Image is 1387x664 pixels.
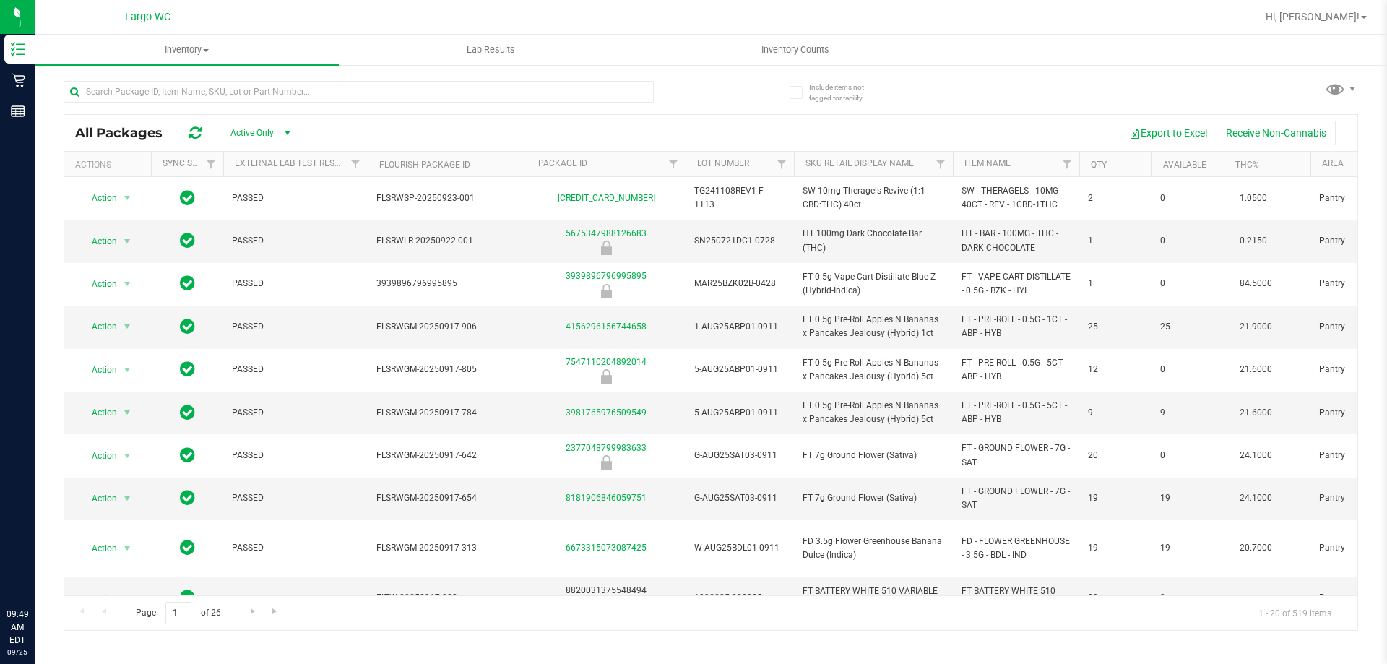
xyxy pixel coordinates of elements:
[803,313,944,340] span: FT 0.5g Pre-Roll Apples N Bananas x Pancakes Jealousy (Hybrid) 1ct
[694,234,785,248] span: SN250721DC1-0728
[232,234,359,248] span: PASSED
[1266,11,1360,22] span: Hi, [PERSON_NAME]!
[524,369,688,384] div: Newly Received
[1088,449,1143,462] span: 20
[64,81,654,103] input: Search Package ID, Item Name, SKU, Lot or Part Number...
[742,43,849,56] span: Inventory Counts
[11,104,25,118] inline-svg: Reports
[79,316,118,337] span: Action
[180,359,195,379] span: In Sync
[379,160,470,170] a: Flourish Package ID
[1160,449,1215,462] span: 0
[694,320,785,334] span: 1-AUG25ABP01-0911
[1088,591,1143,605] span: 20
[694,449,785,462] span: G-AUG25SAT03-0911
[339,35,643,65] a: Lab Results
[1055,152,1079,176] a: Filter
[962,270,1071,298] span: FT - VAPE CART DISTILLATE - 0.5G - BZK - HYI
[232,491,359,505] span: PASSED
[538,158,587,168] a: Package ID
[962,399,1071,426] span: FT - PRE-ROLL - 0.5G - 5CT - ABP - HYB
[1160,277,1215,290] span: 0
[694,277,785,290] span: MAR25BZK02B-0428
[566,322,647,332] a: 4156296156744658
[118,538,137,559] span: select
[180,538,195,558] span: In Sync
[962,485,1071,512] span: FT - GROUND FLOWER - 7G - SAT
[694,406,785,420] span: 5-AUG25ABP01-0911
[1247,602,1343,624] span: 1 - 20 of 519 items
[180,445,195,465] span: In Sync
[180,273,195,293] span: In Sync
[566,543,647,553] a: 6673315073087425
[11,42,25,56] inline-svg: Inventory
[199,152,223,176] a: Filter
[566,443,647,453] a: 2377048799983633
[7,608,28,647] p: 09:49 AM EDT
[180,587,195,608] span: In Sync
[35,43,339,56] span: Inventory
[75,160,145,170] div: Actions
[180,188,195,208] span: In Sync
[79,588,118,608] span: Action
[35,35,339,65] a: Inventory
[1160,363,1215,376] span: 0
[803,184,944,212] span: SW 10mg Theragels Revive (1:1 CBD:THC) 40ct
[1235,160,1259,170] a: THC%
[118,188,137,208] span: select
[694,184,785,212] span: TG241108REV1-F-1113
[1232,273,1279,294] span: 84.5000
[1088,541,1143,555] span: 19
[1088,406,1143,420] span: 9
[1160,191,1215,205] span: 0
[803,585,944,612] span: FT BATTERY WHITE 510 VARIABLE POWER
[165,602,191,624] input: 1
[566,408,647,418] a: 3981765976509549
[1120,121,1217,145] button: Export to Excel
[662,152,686,176] a: Filter
[79,360,118,380] span: Action
[566,357,647,367] a: 7547110204892014
[232,191,359,205] span: PASSED
[770,152,794,176] a: Filter
[118,446,137,466] span: select
[79,488,118,509] span: Action
[265,602,286,621] a: Go to the last page
[1160,591,1215,605] span: 0
[376,277,518,290] span: 3939896796995895
[376,320,518,334] span: FLSRWGM-20250917-906
[524,241,688,255] div: Quarantine
[1088,320,1143,334] span: 25
[1232,316,1279,337] span: 21.9000
[566,271,647,281] a: 3939896796995895
[697,158,749,168] a: Lot Number
[1232,359,1279,380] span: 21.6000
[79,231,118,251] span: Action
[1160,320,1215,334] span: 25
[118,588,137,608] span: select
[180,230,195,251] span: In Sync
[962,184,1071,212] span: SW - THERAGELS - 10MG - 40CT - REV - 1CBD-1THC
[803,356,944,384] span: FT 0.5g Pre-Roll Apples N Bananas x Pancakes Jealousy (Hybrid) 5ct
[566,493,647,503] a: 8181906846059751
[235,158,348,168] a: External Lab Test Result
[643,35,947,65] a: Inventory Counts
[232,320,359,334] span: PASSED
[929,152,953,176] a: Filter
[376,191,518,205] span: FLSRWSP-20250923-001
[180,316,195,337] span: In Sync
[962,535,1071,562] span: FD - FLOWER GREENHOUSE - 3.5G - BDL - IND
[118,402,137,423] span: select
[805,158,914,168] a: Sku Retail Display Name
[962,313,1071,340] span: FT - PRE-ROLL - 0.5G - 1CT - ABP - HYB
[14,548,58,592] iframe: Resource center
[125,11,170,23] span: Largo WC
[566,228,647,238] a: 5675347988126683
[163,158,218,168] a: Sync Status
[1232,488,1279,509] span: 24.1000
[376,491,518,505] span: FLSRWGM-20250917-654
[118,231,137,251] span: select
[1160,541,1215,555] span: 19
[1232,445,1279,466] span: 24.1000
[180,488,195,508] span: In Sync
